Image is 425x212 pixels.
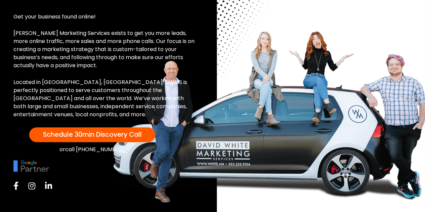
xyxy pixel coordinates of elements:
div: or [13,145,171,154]
p: [PERSON_NAME] Marketing Services exists to get you more leads, more online traffic, more sales an... [13,29,198,70]
span: Schedule 30min Discovery Call [43,130,142,139]
p: Located in [GEOGRAPHIC_DATA], [GEOGRAPHIC_DATA], DWMS is perfectly positioned to serve customers ... [13,78,198,119]
p: Get your business found online! [13,13,198,21]
img: google-partner [13,160,49,172]
a: call [PHONE_NUMBER] [65,145,125,153]
a: Schedule 30min Discovery Call [29,127,155,142]
picture: google-partner [13,163,49,168]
